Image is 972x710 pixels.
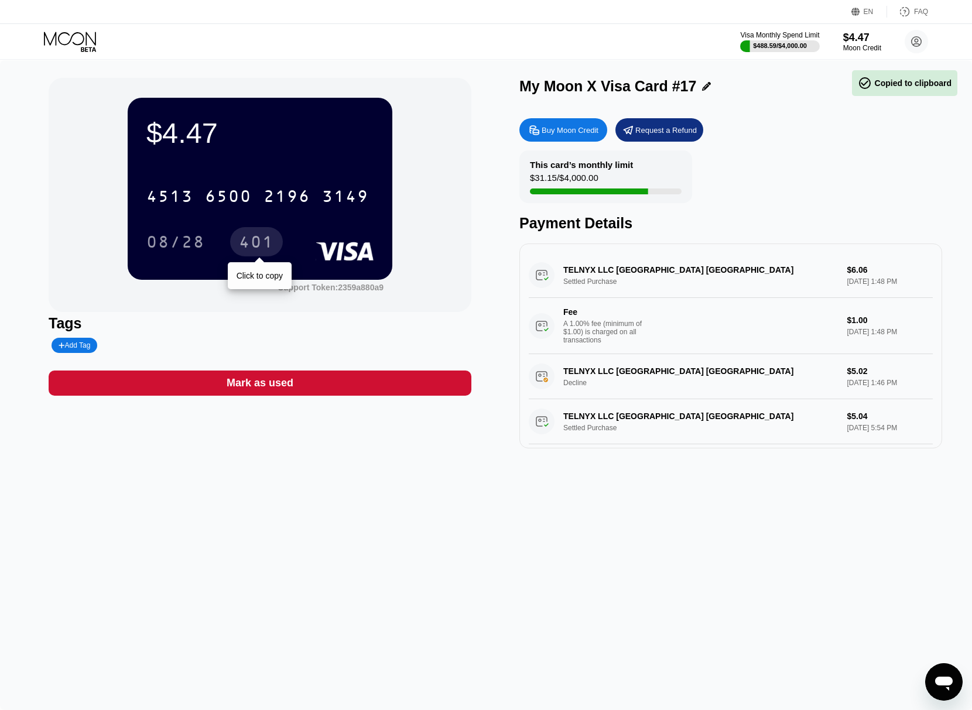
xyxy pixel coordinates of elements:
[563,320,651,344] div: A 1.00% fee (minimum of $1.00) is charged on all transactions
[925,663,963,701] iframe: Button to launch messaging window
[635,125,697,135] div: Request a Refund
[843,32,881,52] div: $4.47Moon Credit
[146,188,193,207] div: 4513
[322,188,369,207] div: 3149
[278,283,384,292] div: Support Token: 2359a880a9
[843,32,881,44] div: $4.47
[49,371,471,396] div: Mark as used
[239,234,274,253] div: 401
[146,116,374,149] div: $4.47
[563,307,645,317] div: Fee
[740,31,819,52] div: Visa Monthly Spend Limit$488.59/$4,000.00
[139,181,376,211] div: 4513650021963149
[519,215,942,232] div: Payment Details
[847,315,933,325] div: $1.00
[146,234,205,253] div: 08/28
[205,188,252,207] div: 6500
[851,6,887,18] div: EN
[843,44,881,52] div: Moon Credit
[530,173,598,188] div: $31.15 / $4,000.00
[49,315,471,332] div: Tags
[887,6,928,18] div: FAQ
[753,42,807,49] div: $488.59 / $4,000.00
[530,160,633,170] div: This card’s monthly limit
[740,31,819,39] div: Visa Monthly Spend Limit
[263,188,310,207] div: 2196
[519,118,607,142] div: Buy Moon Credit
[615,118,703,142] div: Request a Refund
[858,76,952,90] div: Copied to clipboard
[52,338,97,353] div: Add Tag
[59,341,90,349] div: Add Tag
[864,8,874,16] div: EN
[914,8,928,16] div: FAQ
[227,376,293,390] div: Mark as used
[519,78,696,95] div: My Moon X Visa Card #17
[529,298,933,354] div: FeeA 1.00% fee (minimum of $1.00) is charged on all transactions$1.00[DATE] 1:48 PM
[542,125,598,135] div: Buy Moon Credit
[278,283,384,292] div: Support Token:2359a880a9
[138,227,214,256] div: 08/28
[230,227,283,256] div: 401
[529,444,933,500] div: FeeA 1.00% fee (minimum of $1.00) is charged on all transactions$1.00[DATE] 5:54 PM
[858,76,872,90] span: 
[847,328,933,336] div: [DATE] 1:48 PM
[237,271,283,280] div: Click to copy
